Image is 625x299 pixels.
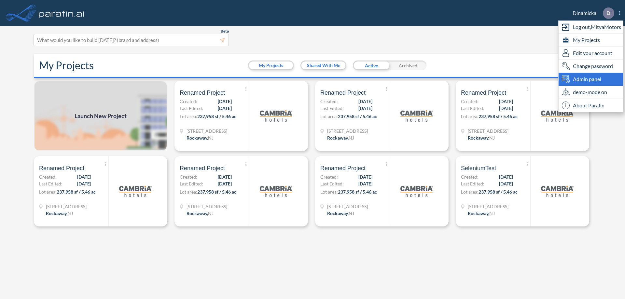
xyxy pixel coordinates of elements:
div: Active [353,61,390,70]
span: i [562,102,570,109]
span: 237,958 sf / 5.46 ac [197,189,236,195]
span: [DATE] [499,105,513,112]
span: 237,958 sf / 5.46 ac [338,189,377,195]
span: Change password [573,62,613,70]
span: Created: [180,98,197,105]
span: 321 Mt Hope Ave [468,203,508,210]
span: Rockaway , [327,135,349,141]
span: Rockaway , [468,211,489,216]
a: Launch New Project [34,81,167,151]
span: [DATE] [499,180,513,187]
div: Change password [559,60,623,73]
div: About Parafin [559,99,623,112]
span: NJ [349,135,354,141]
span: Beta [221,29,229,34]
span: Rockaway , [46,211,67,216]
span: demo-mode on [573,88,607,96]
span: 321 Mt Hope Ave [187,203,227,210]
span: Last Edited: [320,180,344,187]
div: Log out [559,21,623,34]
span: 237,958 sf / 5.46 ac [338,114,377,119]
span: Last Edited: [39,180,62,187]
span: NJ [349,211,354,216]
span: Last Edited: [320,105,344,112]
span: [DATE] [218,180,232,187]
span: 237,958 sf / 5.46 ac [479,189,518,195]
img: logo [400,100,433,132]
img: logo [119,175,152,208]
span: SeleniumTest [461,164,496,172]
img: logo [541,175,574,208]
span: About Parafin [573,102,604,109]
img: logo [37,7,86,20]
span: [DATE] [499,173,513,180]
span: Last Edited: [180,105,203,112]
span: My Projects [573,36,600,44]
span: NJ [67,211,73,216]
span: Created: [461,98,479,105]
span: 321 Mt Hope Ave [468,128,508,134]
span: Created: [180,173,197,180]
span: [DATE] [218,105,232,112]
span: [DATE] [358,173,372,180]
div: Rockaway, NJ [46,210,73,217]
span: Rockaway , [187,135,208,141]
span: Renamed Project [180,89,225,97]
span: Renamed Project [180,164,225,172]
div: Rockaway, NJ [187,210,214,217]
div: Rockaway, NJ [187,134,214,141]
span: Renamed Project [320,89,366,97]
span: 321 Mt Hope Ave [187,128,227,134]
button: Shared With Me [301,61,345,69]
span: 321 Mt Hope Ave [46,203,87,210]
span: Rockaway , [187,211,208,216]
img: logo [400,175,433,208]
span: [DATE] [218,98,232,105]
div: Archived [390,61,426,70]
span: [DATE] [358,180,372,187]
span: 321 Mt Hope Ave [327,128,368,134]
span: NJ [208,135,214,141]
span: Rockaway , [327,211,349,216]
img: logo [260,175,292,208]
span: Last Edited: [180,180,203,187]
h2: My Projects [39,59,94,72]
span: NJ [208,211,214,216]
span: [DATE] [77,180,91,187]
span: Rockaway , [468,135,489,141]
span: Lot area: [461,114,479,119]
img: add [34,81,167,151]
span: Created: [39,173,57,180]
span: Created: [320,98,338,105]
span: Renamed Project [461,89,506,97]
span: [DATE] [77,173,91,180]
div: Rockaway, NJ [468,134,495,141]
span: 237,958 sf / 5.46 ac [479,114,518,119]
img: logo [541,100,574,132]
span: Lot area: [180,189,197,195]
span: [DATE] [358,98,372,105]
div: My Projects [559,34,623,47]
div: Edit user [559,47,623,60]
span: NJ [489,211,495,216]
span: Last Edited: [461,180,484,187]
p: D [606,10,610,16]
span: Last Edited: [461,105,484,112]
span: Created: [320,173,338,180]
span: Lot area: [39,189,57,195]
span: Admin panel [573,75,601,83]
span: Log out, MityaMotors [573,23,621,31]
span: [DATE] [358,105,372,112]
span: Created: [461,173,479,180]
span: Renamed Project [320,164,366,172]
div: Rockaway, NJ [327,210,354,217]
img: logo [260,100,292,132]
div: Admin panel [559,73,623,86]
span: 237,958 sf / 5.46 ac [57,189,96,195]
span: Lot area: [320,189,338,195]
span: 321 Mt Hope Ave [327,203,368,210]
div: demo-mode on [559,86,623,99]
div: Rockaway, NJ [468,210,495,217]
span: Lot area: [320,114,338,119]
span: [DATE] [499,98,513,105]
